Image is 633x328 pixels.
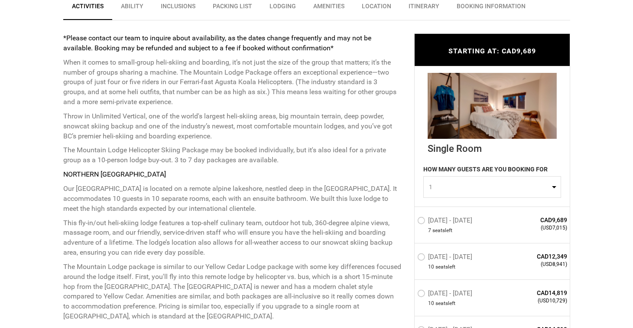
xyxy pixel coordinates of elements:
label: [DATE] - [DATE] [417,253,474,263]
span: (USD7,015) [505,224,568,232]
button: 1 [423,176,561,198]
span: (USD10,729) [505,297,568,305]
span: seat left [435,263,455,271]
label: [DATE] - [DATE] [417,216,474,227]
span: seat left [432,227,452,234]
span: 7 [428,227,431,234]
img: ffa9c227-cffd-43ff-a845-e784c5441a0e_46_f77d464051ac617a6a1c871e31bbd0c6_loc_ngl.jpeg [428,73,557,139]
label: HOW MANY GUESTS ARE YOU BOOKING FOR [423,165,548,176]
p: The Mountain Lodge Helicopter Skiing Package may be booked individually, but it's also ideal for ... [63,145,401,165]
span: s [445,300,448,307]
p: Our [GEOGRAPHIC_DATA] is located on a remote alpine lakeshore, nestled deep in the [GEOGRAPHIC_DA... [63,184,401,214]
p: This fly-in/out heli-skiing lodge features a top-shelf culinary team, outdoor hot tub, 360-degree... [63,218,401,258]
span: 1 [429,183,550,191]
span: CAD9,689 [505,216,568,224]
span: (USD8,941) [505,261,568,268]
span: CAD14,819 [505,289,568,297]
strong: *Please contact our team to inquire about availability, as the dates change frequently and may no... [63,34,371,52]
div: Single Room [428,139,557,155]
span: 10 [428,263,434,271]
span: CAD12,349 [505,252,568,261]
p: When it comes to small-group heli-skiing and boarding, it’s not just the size of the group that m... [63,58,401,107]
p: The Mountain Lodge package is similar to our Yellow Cedar Lodge package with some key differences... [63,262,401,321]
span: s [442,227,445,234]
label: [DATE] - [DATE] [417,289,474,300]
span: s [445,263,448,271]
p: Throw in Unlimited Vertical, one of the world's largest heli-skiing areas, big mountain terrain, ... [63,112,401,141]
span: STARTING AT: CAD9,689 [448,47,536,55]
span: seat left [435,300,455,307]
span: 10 [428,300,434,307]
strong: NORTHERN [GEOGRAPHIC_DATA] [63,170,166,178]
